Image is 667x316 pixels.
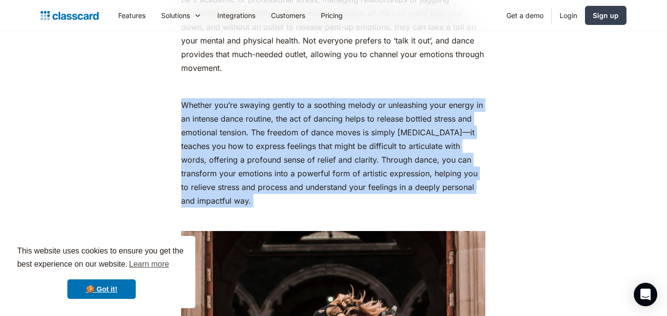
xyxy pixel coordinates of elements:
[209,4,263,26] a: Integrations
[17,245,186,272] span: This website uses cookies to ensure you get the best experience on our website.
[8,236,195,308] div: cookieconsent
[181,80,485,93] p: ‍
[67,279,136,299] a: dismiss cookie message
[263,4,313,26] a: Customers
[593,10,619,21] div: Sign up
[181,212,485,226] p: ‍
[127,257,170,272] a: learn more about cookies
[181,98,485,208] p: Whether you’re swaying gently to a soothing melody or unleashing your energy in an intense dance ...
[110,4,153,26] a: Features
[313,4,351,26] a: Pricing
[585,6,626,25] a: Sign up
[161,10,190,21] div: Solutions
[634,283,657,306] div: Open Intercom Messenger
[499,4,551,26] a: Get a demo
[153,4,209,26] div: Solutions
[41,9,99,22] a: home
[552,4,585,26] a: Login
